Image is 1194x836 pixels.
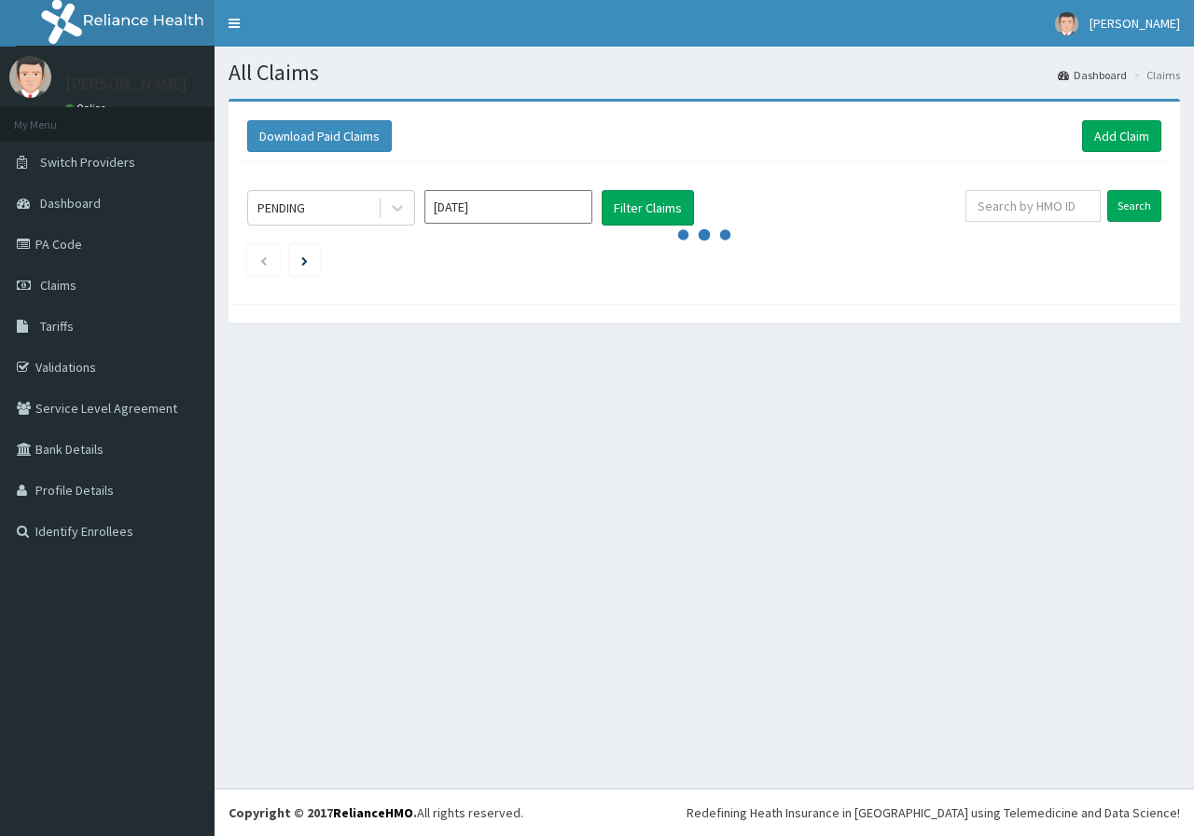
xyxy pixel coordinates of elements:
[424,190,592,224] input: Select Month and Year
[40,154,135,171] span: Switch Providers
[257,199,305,217] div: PENDING
[602,190,694,226] button: Filter Claims
[1107,190,1161,222] input: Search
[65,75,187,92] p: [PERSON_NAME]
[40,195,101,212] span: Dashboard
[229,61,1180,85] h1: All Claims
[1082,120,1161,152] a: Add Claim
[965,190,1101,222] input: Search by HMO ID
[1058,67,1127,83] a: Dashboard
[65,102,110,115] a: Online
[229,804,417,821] strong: Copyright © 2017 .
[676,207,732,263] svg: audio-loading
[9,56,51,98] img: User Image
[215,788,1194,836] footer: All rights reserved.
[40,318,74,335] span: Tariffs
[247,120,392,152] button: Download Paid Claims
[1129,67,1180,83] li: Claims
[259,252,268,268] a: Previous page
[40,277,76,294] span: Claims
[687,803,1180,822] div: Redefining Heath Insurance in [GEOGRAPHIC_DATA] using Telemedicine and Data Science!
[1090,15,1180,32] span: [PERSON_NAME]
[301,252,308,268] a: Next page
[1055,12,1078,35] img: User Image
[333,804,413,821] a: RelianceHMO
